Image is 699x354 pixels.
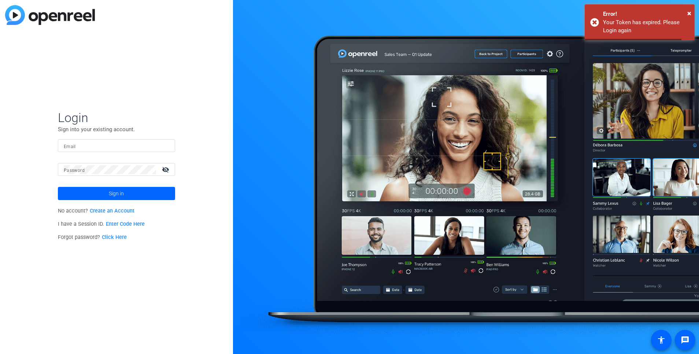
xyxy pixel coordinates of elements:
[64,168,85,173] mat-label: Password
[687,8,691,19] button: Close
[58,234,127,240] span: Forgot password?
[58,110,175,125] span: Login
[64,144,76,149] mat-label: Email
[681,336,689,344] mat-icon: message
[90,208,134,214] a: Create an Account
[687,9,691,18] span: ×
[58,125,175,133] p: Sign into your existing account.
[603,18,689,35] div: Your Token has expired. Please Login again
[58,208,134,214] span: No account?
[58,187,175,200] button: Sign in
[5,5,95,25] img: blue-gradient.svg
[158,164,175,175] mat-icon: visibility_off
[603,10,689,18] div: Error!
[58,221,145,227] span: I have a Session ID.
[106,221,145,227] a: Enter Code Here
[64,141,169,150] input: Enter Email Address
[109,184,124,203] span: Sign in
[657,336,666,344] mat-icon: accessibility
[102,234,127,240] a: Click Here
